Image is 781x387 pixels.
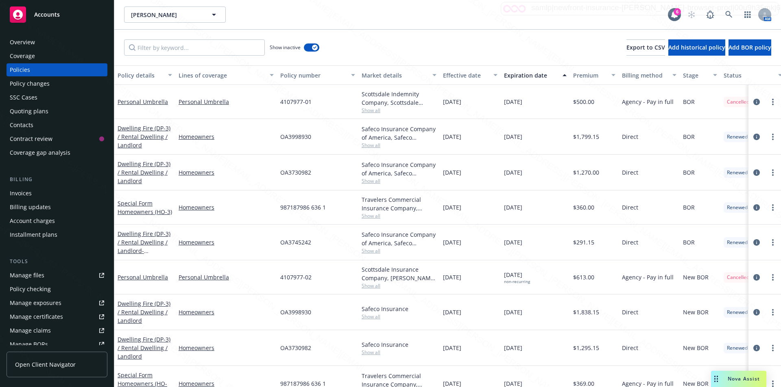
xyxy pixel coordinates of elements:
div: Drag to move [711,371,721,387]
span: Accounts [34,11,60,18]
button: Nova Assist [711,371,766,387]
span: Renewed [727,309,748,316]
a: circleInformation [752,238,761,247]
a: Manage certificates [7,310,107,323]
a: Dwelling Fire (DP-3) / Rental Dwelling / Landlord [118,335,170,360]
span: [DATE] [504,238,522,246]
span: [DATE] [504,308,522,316]
span: Direct [622,203,638,212]
span: $1,270.00 [573,168,599,177]
div: Safeco Insurance Company of America, Safeco Insurance [362,125,436,142]
a: circleInformation [752,132,761,142]
a: more [768,307,778,317]
a: Contract review [7,132,107,145]
span: BOR [683,238,695,246]
span: BOR [683,97,695,106]
span: Show all [362,349,436,356]
a: Billing updates [7,201,107,214]
a: circleInformation [752,168,761,177]
span: Export to CSV [626,43,665,51]
div: Policy checking [10,283,51,296]
a: Special Form Homeowners (HO-3) [118,199,172,216]
span: Show all [362,313,436,320]
span: New BOR [683,308,709,316]
span: BOR [683,203,695,212]
span: Renewed [727,204,748,211]
span: [PERSON_NAME] [131,11,201,19]
a: Account charges [7,214,107,227]
a: Homeowners [179,132,274,141]
span: $613.00 [573,273,594,281]
a: more [768,272,778,282]
span: [DATE] [443,203,461,212]
div: Travelers Commercial Insurance Company, Travelers Insurance [362,195,436,212]
span: $1,295.15 [573,344,599,352]
span: New BOR [683,273,709,281]
div: Premium [573,71,606,80]
div: Lines of coverage [179,71,265,80]
div: Contacts [10,119,33,132]
span: Renewed [727,169,748,176]
button: Add historical policy [668,39,725,56]
span: OA3745242 [280,238,311,246]
a: Report a Bug [702,6,718,23]
div: Billing updates [10,201,51,214]
span: Add BOR policy [729,43,771,51]
div: Safeco Insurance Company of America, Safeco Insurance [362,230,436,247]
span: Manage exposures [7,296,107,309]
span: [DATE] [504,270,530,284]
a: Overview [7,36,107,49]
a: Policy checking [7,283,107,296]
div: Manage files [10,269,44,282]
div: Contract review [10,132,52,145]
span: Cancelled [727,98,749,106]
a: more [768,97,778,107]
a: Dwelling Fire (DP-3) / Rental Dwelling / Landlord [118,230,170,272]
span: OA3998930 [280,132,311,141]
button: Stage [680,65,720,85]
a: more [768,203,778,212]
div: Policy details [118,71,163,80]
span: - [PERSON_NAME] & [PERSON_NAME] [118,247,169,272]
div: non-recurring [504,279,530,284]
span: Direct [622,168,638,177]
span: 4107977-01 [280,97,312,106]
span: Cancelled [727,274,749,281]
span: [DATE] [443,238,461,246]
a: Personal Umbrella [118,98,168,106]
a: Invoices [7,187,107,200]
span: Renewed [727,133,748,141]
div: 6 [674,8,681,15]
span: $1,799.15 [573,132,599,141]
a: Policies [7,63,107,76]
a: Homeowners [179,238,274,246]
div: Policy number [280,71,346,80]
div: Scottsdale Indemnity Company, Scottsdale Insurance Company (Nationwide), [PERSON_NAME] & [PERSON_... [362,90,436,107]
button: Premium [570,65,619,85]
div: Safeco Insurance [362,340,436,349]
div: Manage BORs [10,338,48,351]
span: Direct [622,308,638,316]
div: Market details [362,71,428,80]
div: Overview [10,36,35,49]
div: Account charges [10,214,55,227]
a: circleInformation [752,97,761,107]
span: [DATE] [443,308,461,316]
span: OA3730982 [280,168,311,177]
a: more [768,238,778,247]
a: Contacts [7,119,107,132]
a: Switch app [740,6,756,23]
span: 987187986 636 1 [280,203,326,212]
div: Manage exposures [10,296,61,309]
a: Dwelling Fire (DP-3) / Rental Dwelling / Landlord [118,160,170,185]
div: Policies [10,63,30,76]
a: circleInformation [752,203,761,212]
button: Effective date [440,65,501,85]
div: Tools [7,257,107,266]
a: Homeowners [179,344,274,352]
span: Agency - Pay in full [622,97,674,106]
span: $291.15 [573,238,594,246]
a: Homeowners [179,203,274,212]
span: [DATE] [443,97,461,106]
span: Direct [622,344,638,352]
